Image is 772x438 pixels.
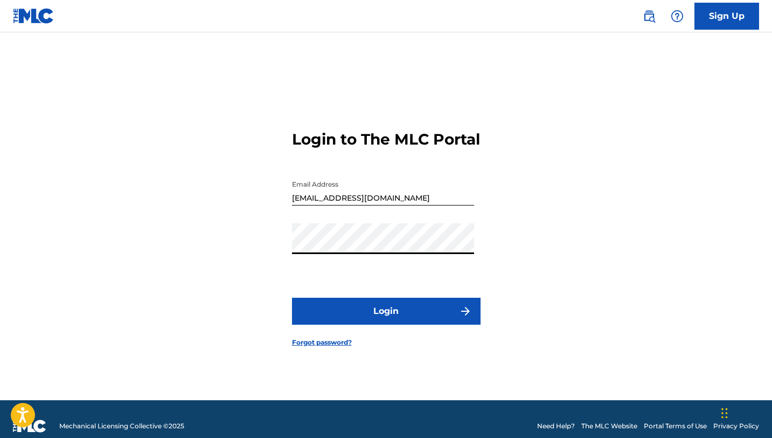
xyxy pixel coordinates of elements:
[292,338,352,347] a: Forgot password?
[718,386,772,438] iframe: Chat Widget
[713,421,759,431] a: Privacy Policy
[721,397,728,429] div: Drag
[638,5,660,27] a: Public Search
[13,8,54,24] img: MLC Logo
[671,10,684,23] img: help
[537,421,575,431] a: Need Help?
[59,421,184,431] span: Mechanical Licensing Collective © 2025
[292,130,480,149] h3: Login to The MLC Portal
[694,3,759,30] a: Sign Up
[666,5,688,27] div: Help
[644,421,707,431] a: Portal Terms of Use
[292,298,481,325] button: Login
[643,10,656,23] img: search
[459,305,472,318] img: f7272a7cc735f4ea7f67.svg
[13,420,46,433] img: logo
[581,421,637,431] a: The MLC Website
